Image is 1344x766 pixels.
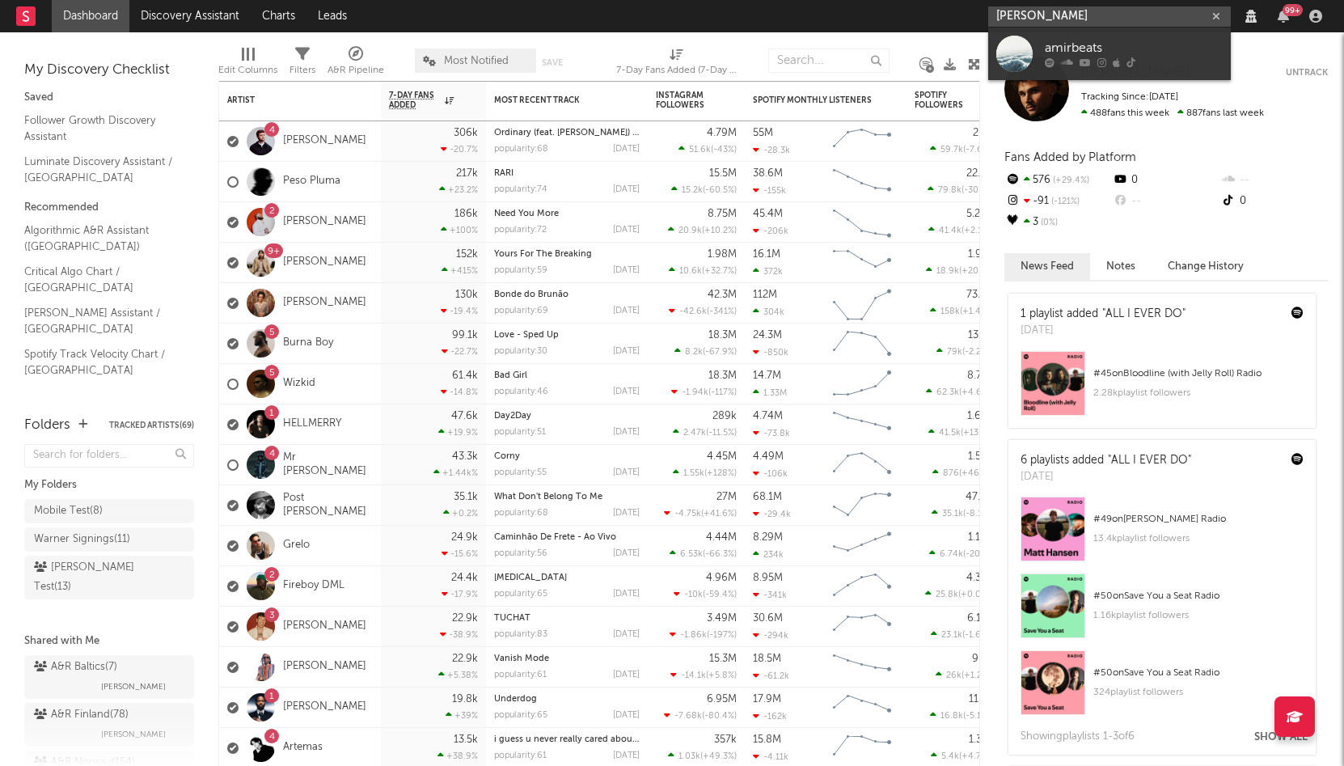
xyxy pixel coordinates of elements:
[928,184,995,195] div: ( )
[1093,510,1304,529] div: # 49 on [PERSON_NAME] Radio
[101,725,166,744] span: [PERSON_NAME]
[1021,306,1186,323] div: 1 playlist added
[1021,469,1191,485] div: [DATE]
[328,40,384,87] div: A&R Pipeline
[218,40,277,87] div: Edit Columns
[444,56,509,66] span: Most Notified
[1021,452,1191,469] div: 6 playlists added
[936,346,995,357] div: ( )
[928,225,995,235] div: ( )
[613,307,640,315] div: [DATE]
[24,345,178,379] a: Spotify Track Velocity Chart / [GEOGRAPHIC_DATA]
[439,184,478,195] div: +23.2 %
[968,249,995,260] div: 1.91M
[943,469,959,478] span: 876
[24,655,194,699] a: A&R Baltics(7)[PERSON_NAME]
[966,510,993,518] span: -8.12 %
[109,421,194,430] button: Tracked Artists(69)
[1008,573,1316,650] a: #50onSave You a Seat Radio1.16kplaylist followers
[682,388,708,397] span: -1.94k
[494,654,549,663] a: Vanish Mode
[452,330,478,341] div: 99.1k
[705,550,734,559] span: -66.3 %
[494,250,640,259] div: Yours For The Breaking
[753,209,783,219] div: 45.4M
[494,533,616,542] a: Caminhão De Frete - Ao Vivo
[671,184,737,195] div: ( )
[613,387,640,396] div: [DATE]
[705,348,734,357] span: -67.9 %
[962,469,993,478] span: +46.7 %
[283,660,366,674] a: [PERSON_NAME]
[928,427,995,438] div: ( )
[1049,197,1080,206] span: -121 %
[494,452,520,461] a: Corny
[451,411,478,421] div: 47.6k
[753,549,784,560] div: 234k
[442,346,478,357] div: -22.7 %
[1220,191,1328,212] div: 0
[1004,191,1112,212] div: -91
[704,267,734,276] span: +32.7 %
[283,579,344,593] a: Fireboy DML
[706,573,737,583] div: 4.96M
[442,265,478,276] div: +415 %
[768,49,890,73] input: Search...
[1220,170,1328,191] div: --
[443,508,478,518] div: +0.2 %
[1093,606,1304,625] div: 1.16k playlist followers
[1093,383,1304,403] div: 2.28k playlist followers
[967,370,995,381] div: 8.71M
[1093,663,1304,683] div: # 50 on Save You a Seat Radio
[1093,683,1304,702] div: 324 playlist followers
[441,225,478,235] div: +100 %
[1090,253,1152,280] button: Notes
[24,153,178,186] a: Luminate Discovery Assistant / [GEOGRAPHIC_DATA]
[494,573,567,582] a: [MEDICAL_DATA]
[24,88,194,108] div: Saved
[451,573,478,583] div: 24.4k
[613,266,640,275] div: [DATE]
[753,451,784,462] div: 4.49M
[664,508,737,518] div: ( )
[613,509,640,518] div: [DATE]
[753,468,788,479] div: -106k
[826,526,898,566] svg: Chart title
[328,61,384,80] div: A&R Pipeline
[24,387,178,420] a: Spotify Search Virality Chart / [GEOGRAPHIC_DATA]
[24,222,178,255] a: Algorithmic A&R Assistant ([GEOGRAPHIC_DATA])
[494,169,640,178] div: RARI
[966,573,995,583] div: 4.37M
[494,428,546,437] div: popularity: 51
[494,331,640,340] div: Love - Sped Up
[1093,586,1304,606] div: # 50 on Save You a Seat Radio
[616,40,738,87] div: 7-Day Fans Added (7-Day Fans Added)
[988,6,1231,27] input: Search for artists
[962,307,993,316] span: +1.44 %
[753,307,784,317] div: 304k
[964,226,993,235] span: +2.17 %
[494,250,592,259] a: Yours For The Breaking
[438,427,478,438] div: +19.9 %
[494,95,615,105] div: Most Recent Track
[1278,10,1289,23] button: 99+
[673,468,737,478] div: ( )
[494,614,530,623] a: TUCHAT
[494,185,547,194] div: popularity: 74
[753,145,790,155] div: -28.3k
[915,91,971,110] div: Spotify Followers
[1108,455,1191,466] a: "ALL I EVER DO"
[826,324,898,364] svg: Chart title
[966,209,995,219] div: 5.24M
[24,416,70,435] div: Folders
[454,209,478,219] div: 186k
[1008,650,1316,727] a: #50onSave You a Seat Radio324playlist followers
[433,468,478,478] div: +1.44k %
[685,348,703,357] span: 8.2k
[441,387,478,397] div: -14.8 %
[389,91,441,110] span: 7-Day Fans Added
[826,202,898,243] svg: Chart title
[494,468,547,477] div: popularity: 55
[671,387,737,397] div: ( )
[678,144,737,154] div: ( )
